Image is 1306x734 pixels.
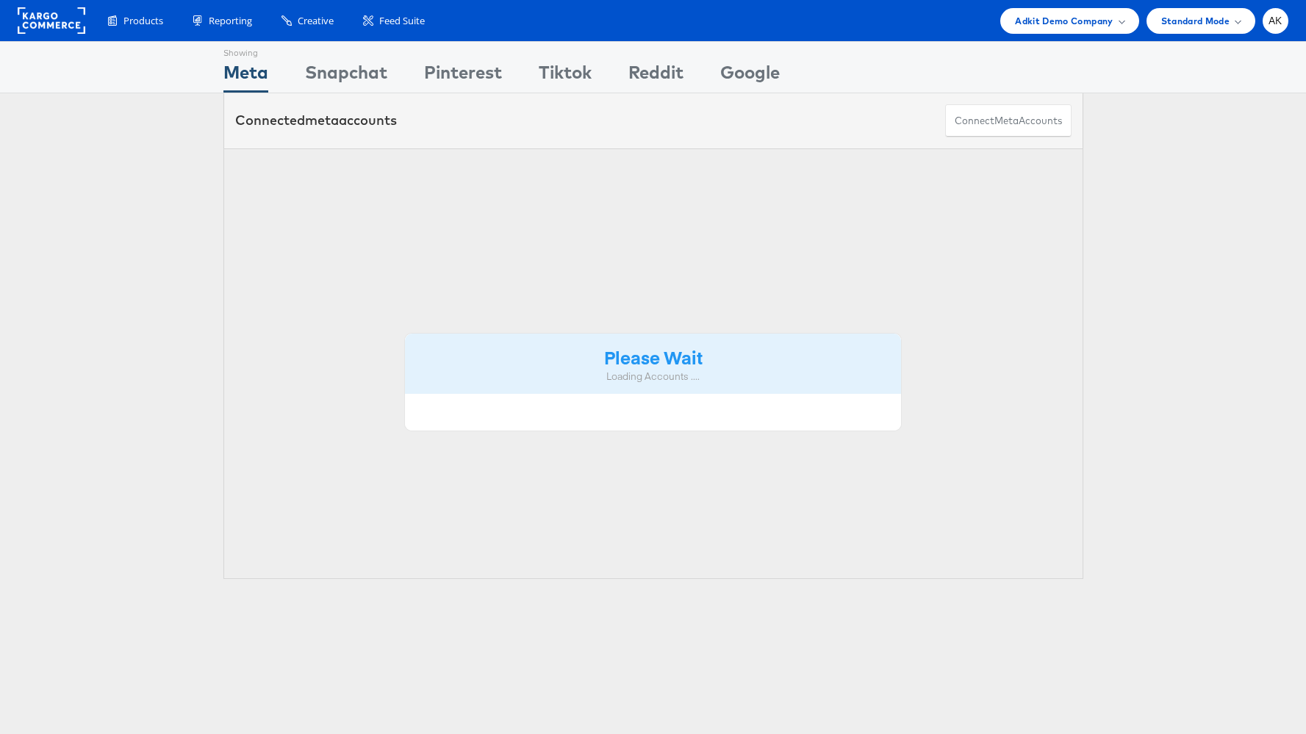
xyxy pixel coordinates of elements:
[209,14,252,28] span: Reporting
[223,60,268,93] div: Meta
[305,60,387,93] div: Snapchat
[305,112,339,129] span: meta
[424,60,502,93] div: Pinterest
[1269,16,1282,26] span: AK
[628,60,684,93] div: Reddit
[1161,13,1230,29] span: Standard Mode
[235,111,397,130] div: Connected accounts
[298,14,334,28] span: Creative
[720,60,780,93] div: Google
[604,345,703,369] strong: Please Wait
[994,114,1019,128] span: meta
[539,60,592,93] div: Tiktok
[416,370,891,384] div: Loading Accounts ....
[123,14,163,28] span: Products
[223,42,268,60] div: Showing
[379,14,425,28] span: Feed Suite
[1015,13,1113,29] span: Adkit Demo Company
[945,104,1072,137] button: ConnectmetaAccounts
